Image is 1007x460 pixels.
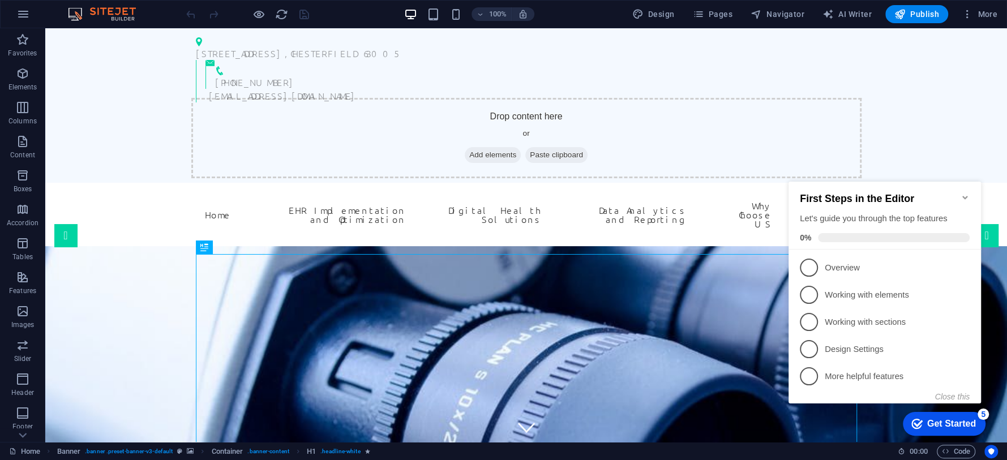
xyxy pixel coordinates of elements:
button: Click here to leave preview mode and continue editing [252,7,265,21]
span: Paste clipboard [480,119,542,135]
img: Editor Logo [65,7,150,21]
span: Publish [894,8,939,20]
li: Working with elements [5,110,197,137]
button: Navigator [746,5,809,23]
span: Navigator [751,8,804,20]
p: Footer [12,422,33,431]
p: Images [11,320,35,329]
h6: 100% [488,7,507,21]
li: Overview [5,83,197,110]
p: Working with elements [41,118,177,130]
i: Element contains an animation [365,448,370,454]
span: . banner-content [247,445,289,458]
nav: breadcrumb [57,445,370,458]
button: Usercentrics [984,445,998,458]
p: Boxes [14,184,32,194]
i: This element contains a background [187,448,194,454]
li: More helpful features [5,192,197,219]
li: Working with sections [5,137,197,165]
button: reload [275,7,288,21]
button: 100% [472,7,512,21]
h2: First Steps in the Editor [16,22,186,34]
p: Header [11,388,34,397]
span: Add elements [419,119,475,135]
button: Pages [688,5,736,23]
p: Design Settings [41,173,177,184]
p: Content [10,151,35,160]
p: Features [9,286,36,295]
a: Click to cancel selection. Double-click to open Pages [9,445,40,458]
p: Elements [8,83,37,92]
i: This element is a customizable preset [177,448,182,454]
span: AI Writer [822,8,872,20]
span: Design [632,8,675,20]
span: Pages [692,8,732,20]
span: Click to select. Double-click to edit [212,445,243,458]
p: Columns [8,117,37,126]
span: : [918,447,919,455]
div: Get Started 5 items remaining, 0% complete [119,241,202,265]
p: Overview [41,91,177,103]
button: Code [937,445,975,458]
div: Design (Ctrl+Alt+Y) [628,5,679,23]
button: Design [628,5,679,23]
span: . banner .preset-banner-v3-default [85,445,173,458]
li: Design Settings [5,165,197,192]
span: 0% [16,62,34,71]
button: AI Writer [818,5,876,23]
div: Get Started [143,248,192,258]
span: More [962,8,997,20]
span: Click to select. Double-click to edit [307,445,316,458]
p: Tables [12,252,33,261]
p: Slider [14,354,32,363]
span: . headline-white [320,445,360,458]
div: Minimize checklist [177,22,186,31]
i: Reload page [275,8,288,21]
div: Let's guide you through the top features [16,42,186,54]
button: Close this [151,221,186,230]
span: 00 00 [910,445,927,458]
div: Drop content here [146,70,816,150]
p: More helpful features [41,200,177,212]
p: Working with sections [41,145,177,157]
p: Favorites [8,49,37,58]
span: Code [942,445,970,458]
button: More [957,5,1002,23]
button: Publish [885,5,948,23]
i: On resize automatically adjust zoom level to fit chosen device. [518,9,528,19]
p: Accordion [7,218,38,227]
div: 5 [194,238,205,249]
span: Click to select. Double-click to edit [57,445,81,458]
h6: Session time [898,445,928,458]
